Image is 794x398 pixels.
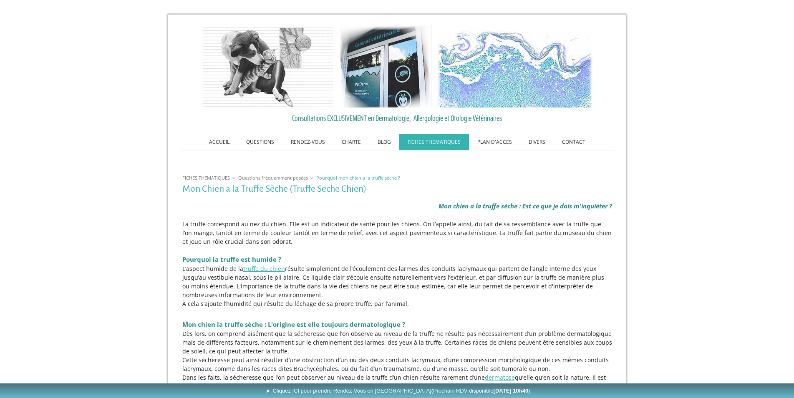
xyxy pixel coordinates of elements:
em: Mon chien a la truffe sèche : Est ce que je dois m'inquiéter ? [439,202,612,210]
a: QUESTIONS [238,134,282,150]
h1: Mon Chien a la Truffe Sèche (Truffe Seche Chien) [182,184,612,194]
span: FICHES THEMATIQUES [182,175,230,181]
p: La truffe correspond au nez du chien. Elle est un indicateur de santé pour les chiens. On l’appel... [182,220,612,246]
a: FICHES THEMATIQUES [399,134,469,150]
span: ► Cliquez ICI pour prendre Rendez-Vous en [GEOGRAPHIC_DATA] [266,388,530,394]
a: FICHES THEMATIQUES [180,175,232,181]
a: BLOG [369,134,399,150]
span: Questions fréquemment posées [238,175,308,181]
p: Cette sécheresse peut ainsi résulter d’une obstruction d’un ou des deux conduits lacrymaux, d’une... [182,355,612,373]
span: Pourquoi mon chien a la truffe sèche ? [316,175,400,181]
p: À cela s’ajoute l’humidité qui résulte du léchage de sa propre truffe, par l’animal. [182,299,612,308]
strong: Mon chien la truffe sèche : L'origine est elle toujours dermatologique ? [182,320,405,328]
p: Dans les faits, la sécheresse que l’on peut observer au niveau de la truffe d’un chien résulte ra... [182,373,612,390]
a: truffe du chien [243,265,285,273]
p: Dès lors, on comprend aisément que la sécheresse que l’on observe au niveau de la truffe ne résul... [182,329,612,355]
a: dermatose [485,373,515,381]
a: Consultations EXCLUSIVEMENT en Dermatologie, Allergologie et Otologie Vétérinaires [182,112,612,124]
span: (Prochain RDV disponible ) [431,388,530,394]
a: PLAN D'ACCES [469,134,520,150]
a: CHARTE [333,134,369,150]
p: L’aspect humide de la résulte simplement de l’écoulement des larmes des conduits lacrymaux qui pa... [182,264,612,299]
a: DIVERS [520,134,554,150]
a: Pourquoi mon chien a la truffe sèche ? [314,175,402,181]
strong: Pourquoi la truffe est humide ? [182,255,281,263]
b: [DATE] 10h40 [494,388,529,394]
a: CONTACT [554,134,594,150]
a: ACCUEIL [201,134,238,150]
a: Questions fréquemment posées [236,175,310,181]
a: RENDEZ-VOUS [282,134,333,150]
